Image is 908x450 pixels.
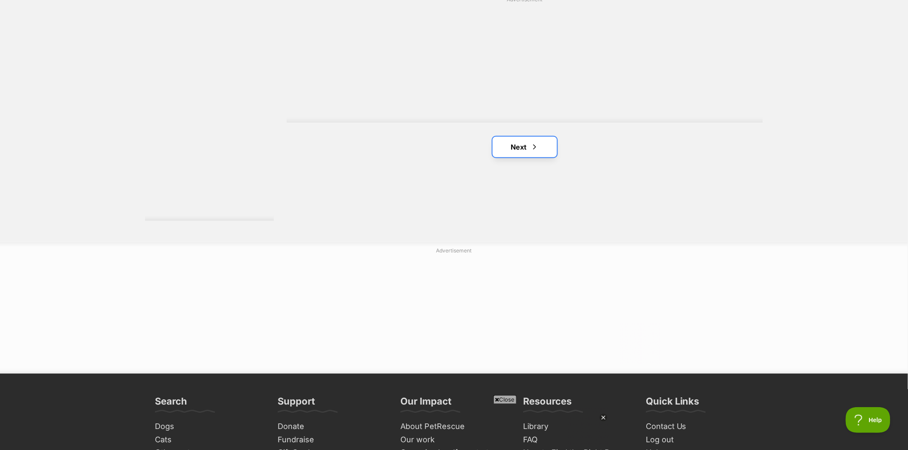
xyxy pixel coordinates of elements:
span: Close [493,395,517,404]
nav: Pagination [287,137,763,157]
a: Cats [151,433,266,447]
a: Donate [274,420,388,433]
h3: Search [155,395,187,412]
iframe: Advertisement [298,407,610,446]
a: Dogs [151,420,266,433]
h3: Support [278,395,315,412]
iframe: Help Scout Beacon - Open [846,407,891,433]
a: Next page [493,137,557,157]
a: Contact Us [642,420,757,433]
h3: Our Impact [400,395,451,412]
h3: Resources [523,395,572,412]
a: Fundraise [274,433,388,447]
a: Log out [642,433,757,447]
iframe: Advertisement [317,7,733,114]
h3: Quick Links [646,395,699,412]
iframe: Advertisement [246,258,662,365]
